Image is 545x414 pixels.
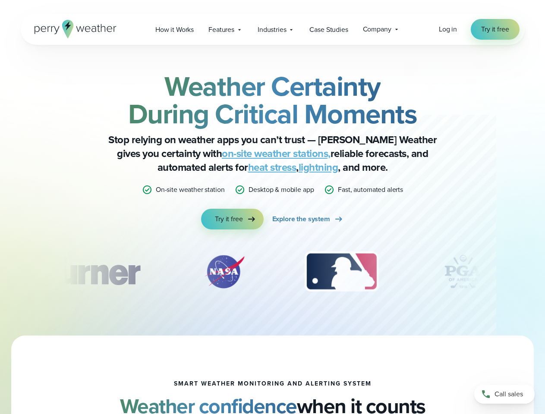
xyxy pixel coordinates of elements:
[208,25,234,35] span: Features
[215,214,243,224] span: Try it free
[258,25,286,35] span: Industries
[194,250,255,293] div: 2 of 12
[471,19,519,40] a: Try it free
[248,160,296,175] a: heat stress
[272,209,344,229] a: Explore the system
[222,146,331,161] a: on-site weather stations,
[363,24,391,34] span: Company
[428,250,498,293] img: PGA.svg
[296,250,387,293] img: MLB.svg
[194,250,255,293] img: NASA.svg
[249,185,314,195] p: Desktop & mobile app
[495,389,523,399] span: Call sales
[302,21,355,38] a: Case Studies
[481,24,509,34] span: Try it free
[338,185,403,195] p: Fast, automated alerts
[174,380,372,387] h1: smart weather monitoring and alerting system
[30,250,152,293] img: Turner-Construction_1.svg
[64,250,482,298] div: slideshow
[155,25,194,35] span: How it Works
[296,250,387,293] div: 3 of 12
[128,66,417,134] strong: Weather Certainty During Critical Moments
[100,133,445,174] p: Stop relying on weather apps you can’t trust — [PERSON_NAME] Weather gives you certainty with rel...
[201,209,263,229] a: Try it free
[474,385,535,404] a: Call sales
[299,160,338,175] a: lightning
[439,24,457,34] a: Log in
[309,25,348,35] span: Case Studies
[148,21,201,38] a: How it Works
[30,250,152,293] div: 1 of 12
[272,214,330,224] span: Explore the system
[428,250,498,293] div: 4 of 12
[156,185,225,195] p: On-site weather station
